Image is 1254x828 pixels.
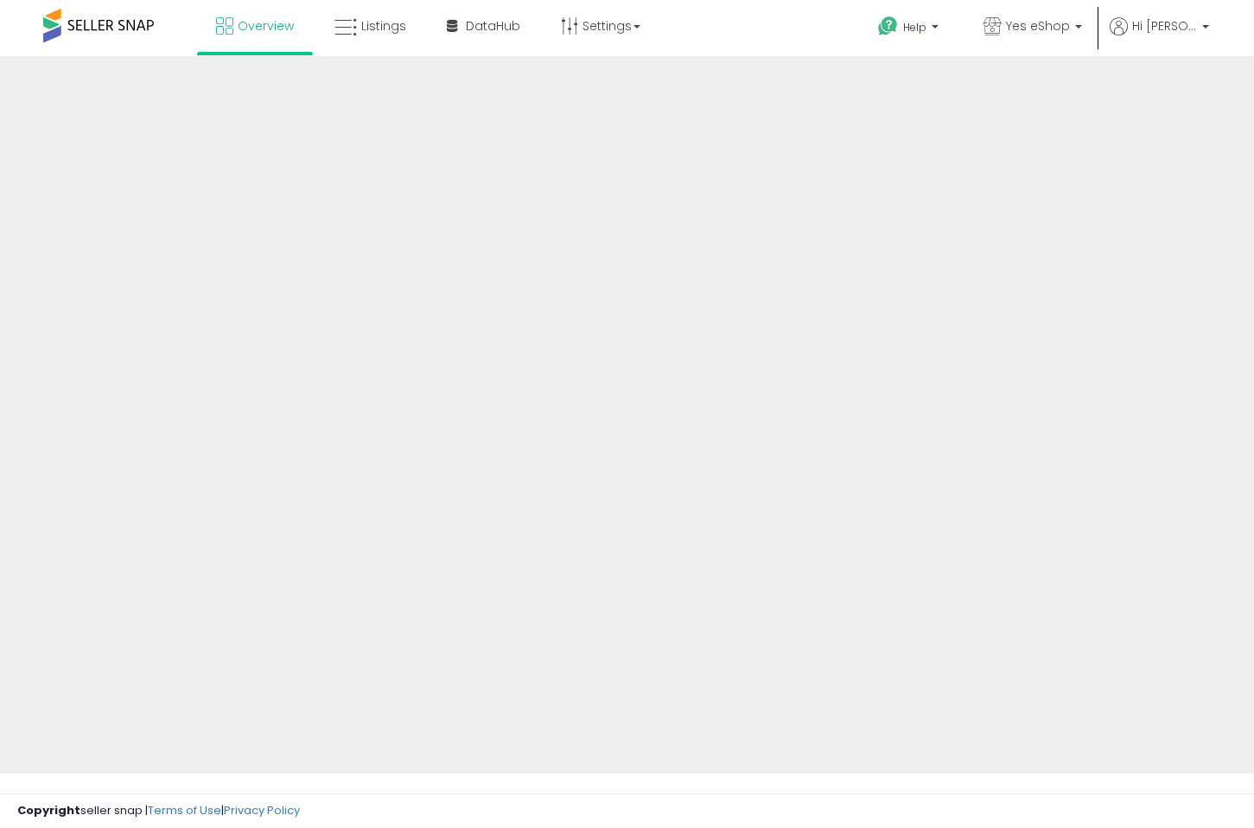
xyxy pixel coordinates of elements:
i: Get Help [877,16,899,37]
span: Yes eShop [1006,17,1070,35]
span: Help [903,20,926,35]
span: Overview [238,17,294,35]
span: Listings [361,17,406,35]
span: Hi [PERSON_NAME] [1132,17,1197,35]
a: Help [864,3,956,56]
a: Hi [PERSON_NAME] [1110,17,1209,56]
span: DataHub [466,17,520,35]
